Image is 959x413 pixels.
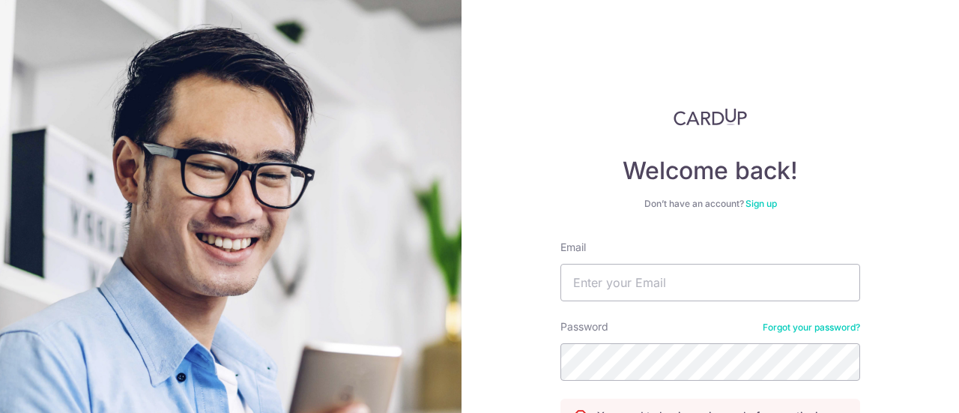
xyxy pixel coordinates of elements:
[560,319,608,334] label: Password
[674,108,747,126] img: CardUp Logo
[763,322,860,334] a: Forgot your password?
[560,156,860,186] h4: Welcome back!
[560,240,586,255] label: Email
[560,264,860,301] input: Enter your Email
[745,198,777,209] a: Sign up
[560,198,860,210] div: Don’t have an account?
